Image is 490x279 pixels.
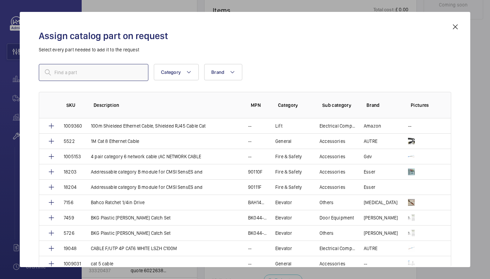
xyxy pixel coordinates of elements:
p: BK044-0008 [248,214,267,221]
p: Amazon [364,122,381,129]
p: Accessories [320,260,345,267]
p: Select every part needed to add it to the request [39,46,451,53]
p: BAH14RAT [248,199,267,206]
p: 100m Shielded Ethernet Cable, Shielded RJ45 Cable Cat [91,122,206,129]
p: -- [248,260,251,267]
p: CABLE F/UTP 4P CAT6 WHITE LSZH C100M [91,245,177,252]
p: -- [248,245,251,252]
p: Fire & Safety [275,168,302,175]
button: Category [154,64,199,80]
p: MPN [251,102,267,109]
p: Elevator [275,230,292,236]
p: Elevator [275,245,292,252]
p: -- [364,260,367,267]
img: rgmjtt2RFQuGrTSD9Vr7RXJv2xj5ersHXKJ5K8dS84fQc2Vz.png [408,214,415,221]
p: -- [408,122,411,129]
p: Lift [275,122,282,129]
p: Elevator [275,199,292,206]
p: [PERSON_NAME] [364,230,398,236]
p: Description [94,102,240,109]
img: 9FaE2dMmxVaxgFrp9XOAB8BLoqrwelMHuuOe1prb5zmtxFfd.jpeg [408,245,415,252]
p: Fire & Safety [275,184,302,191]
p: [PERSON_NAME] [364,214,398,221]
p: -- [248,153,251,160]
p: General [275,138,291,145]
img: 8xGK5mEc5QS9v_7KUByFoWTYjj-31mZRATZrmD6ZGdvaQt4Q.png [408,260,415,267]
p: Sub category [322,102,356,109]
p: Accessories [320,168,345,175]
p: 90110F [248,168,262,175]
p: Door Equipment [320,214,354,221]
span: Category [161,69,181,75]
p: Fire & Safety [275,153,302,160]
p: Others [320,230,333,236]
img: e_nqK2l21bulWpnCAzkOidRye06qP2mQsI83qa8KqcWPcXtQ.png [408,184,415,191]
span: Brand [211,69,224,75]
p: 1009031 [64,260,81,267]
p: Electrical Component [320,122,356,129]
p: AUTRE [364,245,377,252]
p: General [275,260,291,267]
p: BKG Plastic [PERSON_NAME] Catch Set [91,214,170,221]
p: Esser [364,168,375,175]
p: Addressable category B module for CMSI SensES and [91,184,202,191]
p: BK044-0008 [248,230,267,236]
p: 1005153 [64,153,81,160]
p: Bahco Ratchet 1/4in Drive [91,199,145,206]
button: Brand [204,64,242,80]
input: Find a part [39,64,148,81]
p: Others [320,199,333,206]
p: Gdv [364,153,372,160]
p: 7459 [64,214,74,221]
p: Addressable category B module for CMSI SensES and [91,168,202,175]
img: n1YgdcnhMUfWIQA-egraUR8DvSMPKHJ05aZ0bF25QdCdTZBm.png [408,199,415,206]
p: 1M Cat 8 Ethernet Cable [91,138,139,145]
p: cat 5 cable [91,260,113,267]
p: [MEDICAL_DATA] [364,199,398,206]
p: AUTRE [364,138,377,145]
img: xrDHac5jwboHiRNRnkzpYuqHPsO9YFQ0HQelOyFKdR37h2VX.png [408,230,415,236]
p: 5726 [64,230,75,236]
img: WHXOftYSuSAmAwGO5tStJdK4HnQWM_rrkVK1-K4qYjOSQQoT.png [408,153,415,160]
p: Category [278,102,311,109]
p: Elevator [275,214,292,221]
p: 19048 [64,245,77,252]
img: NNPHcHhAbBFh6gO4ijbcui4wJwIYenrq3jdr5R_Lw4fevBA7.jpeg [408,168,415,175]
p: 7156 [64,199,73,206]
p: 18204 [64,184,77,191]
p: Electrical Component [320,245,356,252]
p: 90111F [248,184,261,191]
p: 5522 [64,138,75,145]
h2: Assign catalog part on request [39,30,451,42]
p: Accessories [320,138,345,145]
p: SKU [66,102,83,109]
p: Pictures [411,102,437,109]
p: 4 pair category 6 network cable (AC NETWORK CABLE [91,153,201,160]
p: Esser [364,184,375,191]
p: Brand [366,102,400,109]
img: MDi9444KW3jVx7htWtch4_5fo0hDLRNR_7OJPz1gqAh4ahfH.png [408,138,415,145]
p: 1009360 [64,122,82,129]
p: -- [248,138,251,145]
p: -- [248,122,251,129]
p: BKG Plastic [PERSON_NAME] Catch Set [91,230,170,236]
p: 18203 [64,168,77,175]
p: Accessories [320,184,345,191]
p: Accessories [320,153,345,160]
